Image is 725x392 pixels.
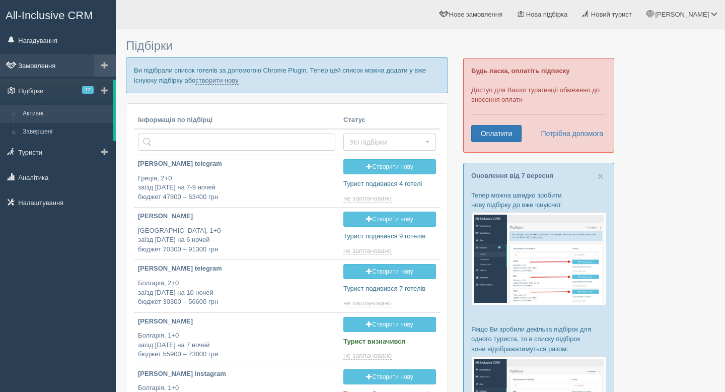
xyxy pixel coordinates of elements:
[126,39,173,52] span: Підбірки
[471,212,606,305] img: %D0%BF%D1%96%D0%B4%D0%B1%D1%96%D1%80%D0%BA%D0%B0-%D1%82%D1%83%D1%80%D0%B8%D1%81%D1%82%D1%83-%D1%8...
[343,179,436,189] p: Турист подивився 4 готелі
[18,105,113,123] a: Активні
[126,57,448,93] p: Ви підібрали список готелів за допомогою Chrome Plugin. Тепер цей список можна додати у вже існую...
[343,299,394,307] a: не заплановано
[598,171,604,181] button: Close
[598,170,604,182] span: ×
[134,260,339,311] a: [PERSON_NAME] telegram Болгарія, 2+0заїзд [DATE] на 10 ночейбюджет 30300 – 56600 грн
[471,125,522,142] a: Оплатити
[343,317,436,332] a: Створити нову
[134,111,339,129] th: Інформація по підбірці
[343,194,392,203] span: не заплановано
[343,212,436,227] a: Створити нову
[138,264,335,274] p: [PERSON_NAME] telegram
[471,67,569,75] b: Будь ласка, оплатіть підписку
[339,111,440,129] th: Статус
[350,137,423,147] span: Усі підбірки
[343,369,436,384] a: Створити нову
[138,159,335,169] p: [PERSON_NAME] telegram
[134,313,339,364] a: [PERSON_NAME] Болгарія, 1+0заїзд [DATE] на 7 ночейбюджет 55900 – 73800 грн
[138,369,335,379] p: [PERSON_NAME] instagram
[134,155,339,206] a: [PERSON_NAME] telegram Греція, 2+0заїзд [DATE] на 7-9 ночейбюджет 47800 – 63400 грн
[6,9,93,22] span: All-Inclusive CRM
[138,279,335,307] p: Болгарія, 2+0 заїзд [DATE] на 10 ночей бюджет 30300 – 56600 грн
[343,194,394,203] a: не заплановано
[526,11,568,18] span: Нова підбірка
[471,172,553,179] a: Оновлення від 7 вересня
[343,134,436,151] button: Усі підбірки
[449,11,502,18] span: Нове замовлення
[343,247,392,255] span: не заплановано
[471,190,606,210] p: Тепер можна швидко зробити нову підбірку до вже існуючої:
[18,123,113,141] a: Завершені
[471,324,606,353] p: Якщо Ви зробили декілька підбірок для одного туриста, то в списку підбірок вони відображатимуться...
[343,264,436,279] a: Створити нову
[82,86,94,94] span: 12
[591,11,632,18] span: Новий турист
[343,159,436,174] a: Створити нову
[138,226,335,254] p: [GEOGRAPHIC_DATA], 1+0 заїзд [DATE] на 6 ночей бюджет 70300 – 91300 грн
[134,208,339,258] a: [PERSON_NAME] [GEOGRAPHIC_DATA], 1+0заїзд [DATE] на 6 ночейбюджет 70300 – 91300 грн
[343,352,392,360] span: не заплановано
[343,299,392,307] span: не заплановано
[343,284,436,294] p: Турист подивився 7 готелів
[463,58,614,153] div: Доступ для Вашої турагенції обмежено до внесення оплати
[1,1,115,28] a: All-Inclusive CRM
[138,317,335,326] p: [PERSON_NAME]
[138,212,335,221] p: [PERSON_NAME]
[343,337,436,347] p: Турист визначився
[655,11,709,18] span: [PERSON_NAME]
[138,134,335,151] input: Пошук за країною або туристом
[138,331,335,359] p: Болгарія, 1+0 заїзд [DATE] на 7 ночей бюджет 55900 – 73800 грн
[534,125,604,142] a: Потрібна допомога
[195,77,238,85] a: створити нову
[343,352,394,360] a: не заплановано
[138,174,335,202] p: Греція, 2+0 заїзд [DATE] на 7-9 ночей бюджет 47800 – 63400 грн
[343,247,394,255] a: не заплановано
[343,232,436,241] p: Турист подивився 9 готелів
